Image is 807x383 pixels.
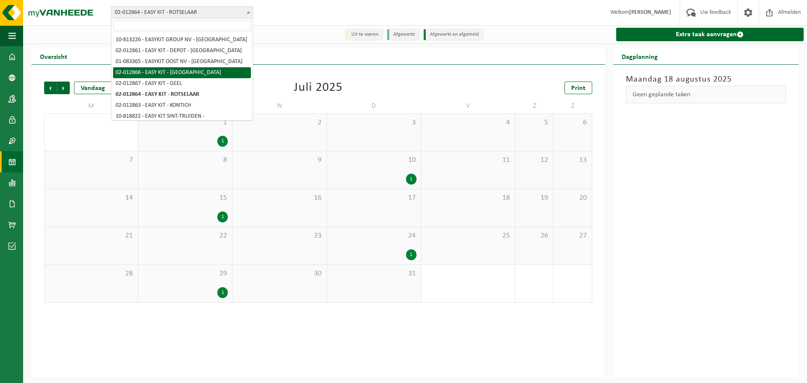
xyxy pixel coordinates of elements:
[237,269,322,278] span: 30
[217,287,228,298] div: 1
[425,231,511,240] span: 25
[111,6,253,19] span: 02-012864 - EASY KIT - ROTSELAAR
[44,98,138,114] td: M
[32,48,76,64] h2: Overzicht
[113,89,251,100] li: 02-012864 - EASY KIT - ROTSELAAR
[331,156,417,165] span: 10
[564,82,592,94] a: Print
[49,269,134,278] span: 28
[232,98,327,114] td: W
[520,231,549,240] span: 26
[626,86,786,103] div: Geen geplande taken
[558,118,587,127] span: 6
[331,118,417,127] span: 3
[425,118,511,127] span: 4
[558,193,587,203] span: 20
[142,231,228,240] span: 22
[558,156,587,165] span: 13
[237,231,322,240] span: 23
[327,98,421,114] td: D
[345,29,383,40] li: Uit te voeren
[515,98,554,114] td: Z
[113,111,251,128] li: 10-818822 - EASY KIT SINT-TRUIDEN - [GEOGRAPHIC_DATA]
[142,118,228,127] span: 1
[237,193,322,203] span: 16
[49,231,134,240] span: 21
[421,98,515,114] td: V
[616,28,804,41] a: Extra taak aanvragen
[113,100,251,111] li: 02-012863 - EASY KIT - KONTICH
[74,82,112,94] div: Vandaag
[113,78,251,89] li: 02-012867 - EASY KIT - GEEL
[142,193,228,203] span: 15
[217,211,228,222] div: 1
[142,269,228,278] span: 29
[520,118,549,127] span: 5
[49,193,134,203] span: 14
[629,9,671,16] strong: [PERSON_NAME]
[406,249,417,260] div: 1
[217,136,228,147] div: 1
[113,34,251,45] li: 10-813226 - EASYKIT GROUP NV - [GEOGRAPHIC_DATA]
[520,156,549,165] span: 12
[571,85,585,92] span: Print
[331,269,417,278] span: 31
[113,67,251,78] li: 02-012866 - EASY KIT - [GEOGRAPHIC_DATA]
[425,156,511,165] span: 11
[142,156,228,165] span: 8
[111,7,253,18] span: 02-012864 - EASY KIT - ROTSELAAR
[520,193,549,203] span: 19
[113,56,251,67] li: 01-083365 - EASYKIT OOST NV - [GEOGRAPHIC_DATA]
[424,29,483,40] li: Afgewerkt en afgemeld
[294,82,343,94] div: Juli 2025
[237,156,322,165] span: 9
[49,156,134,165] span: 7
[425,193,511,203] span: 18
[626,73,786,86] h3: Maandag 18 augustus 2025
[57,82,70,94] span: Volgende
[331,231,417,240] span: 24
[237,118,322,127] span: 2
[44,82,57,94] span: Vorige
[554,98,592,114] td: Z
[406,174,417,185] div: 1
[558,231,587,240] span: 27
[613,48,666,64] h2: Dagplanning
[331,193,417,203] span: 17
[113,45,251,56] li: 02-012861 - EASY KIT - DEPOT - [GEOGRAPHIC_DATA]
[387,29,419,40] li: Afgewerkt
